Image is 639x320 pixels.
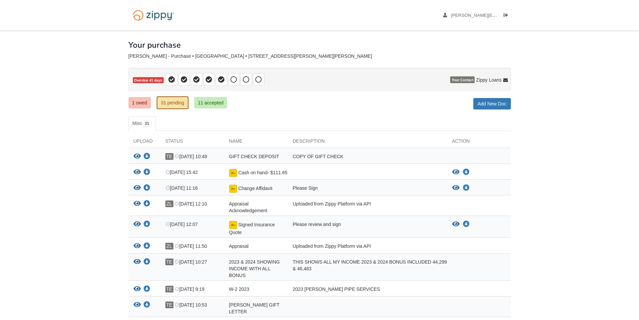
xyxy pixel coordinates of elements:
[144,260,150,265] a: Download 2023 & 2024 SHOWING INCOME WITH ALL BONUS
[128,7,178,24] img: Logo
[160,138,224,148] div: Status
[229,169,237,177] img: Document fully signed
[229,201,267,213] span: Appraisal Acknowledgement
[134,185,141,192] button: View Change Affidavit
[134,243,141,250] button: View Appraisal
[174,302,207,308] span: [DATE] 10:53
[451,13,602,18] span: tammy.vestal@yahoo.com
[144,222,150,227] a: Download Signed Insurance Quote
[174,201,207,207] span: [DATE] 12:10
[452,185,460,191] button: View Change Affidavit
[165,259,173,265] span: TE
[165,170,198,175] span: [DATE] 15:42
[174,154,207,159] span: [DATE] 10:49
[224,138,288,148] div: Name
[144,154,150,159] a: Download GIFT CHECK DEPOSIT
[463,222,470,227] a: Download Signed Insurance Quote
[194,97,227,108] a: 11 accepted
[133,77,164,84] span: Overdue 41 days
[288,138,447,148] div: Description
[165,222,198,227] span: [DATE] 12:07
[144,201,150,207] a: Download Appraisal Acknowledgement
[229,243,249,249] span: Appraisal
[447,138,511,148] div: Action
[134,221,141,228] button: View Signed Insurance Quote
[128,41,181,49] h1: Your purchase
[229,222,275,235] span: Signed Insurance Quote
[134,169,141,176] button: View Cash on hand- $111.65
[134,302,141,309] button: View MARLENE GIFT LETTER
[144,244,150,249] a: Download Appraisal
[452,221,460,228] button: View Signed Insurance Quote
[134,259,141,266] button: View 2023 & 2024 SHOWING INCOME WITH ALL BONUS
[288,185,447,193] div: Please Sign
[174,286,204,292] span: [DATE] 9:19
[443,13,602,19] a: edit profile
[144,170,150,175] a: Download Cash on hand- $111.65
[165,185,198,191] span: [DATE] 11:16
[463,170,470,175] a: Download Cash on hand- $111.65
[503,13,511,19] a: Log out
[238,170,287,175] span: Cash on hand- $111.65
[165,200,173,207] span: ZL
[229,286,249,292] span: W-2 2023
[174,259,207,265] span: [DATE] 10:27
[142,120,152,127] span: 31
[144,287,150,292] a: Download W-2 2023
[229,185,237,193] img: Document fully signed
[476,77,501,83] span: Zippy Loans
[165,153,173,160] span: TE
[128,138,160,148] div: Upload
[288,243,447,252] div: Uploaded from Zippy Platform via API
[144,303,150,308] a: Download MARLENE GIFT LETTER
[288,200,447,214] div: Uploaded from Zippy Platform via API
[473,98,511,109] a: Add New Doc
[128,97,151,108] a: 1 owed
[288,286,447,294] div: 2023 [PERSON_NAME] PIPE SERVICES
[134,200,141,208] button: View Appraisal Acknowledgement
[128,53,511,59] div: [PERSON_NAME] - Purchase • [GEOGRAPHIC_DATA] • [STREET_ADDRESS][PERSON_NAME][PERSON_NAME]
[229,259,280,278] span: 2023 & 2024 SHOWING INCOME WITH ALL BONUS
[134,286,141,293] button: View W-2 2023
[450,77,475,83] span: Your Contact
[165,286,173,292] span: TE
[238,186,272,191] span: Change Affidavit
[229,154,279,159] span: GIFT CHECK DEPOSIT
[229,221,237,229] img: Document fully signed
[165,302,173,308] span: TE
[157,96,189,109] a: 31 pending
[174,243,207,249] span: [DATE] 11:50
[229,302,280,314] span: [PERSON_NAME] GIFT LETTER
[288,221,447,236] div: Please review and sign
[288,153,447,162] div: COPY OF GIFT CHECK
[134,153,141,160] button: View GIFT CHECK DEPOSIT
[452,169,460,176] button: View Cash on hand- $111.65
[288,259,447,279] div: THIS SHOWS ALL MY INCOME 2023 & 2024 BONUS INCLUDED 44,299 & 46,483
[128,116,156,131] a: Misc
[165,243,173,249] span: ZL
[144,186,150,191] a: Download Change Affidavit
[463,185,470,191] a: Download Change Affidavit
